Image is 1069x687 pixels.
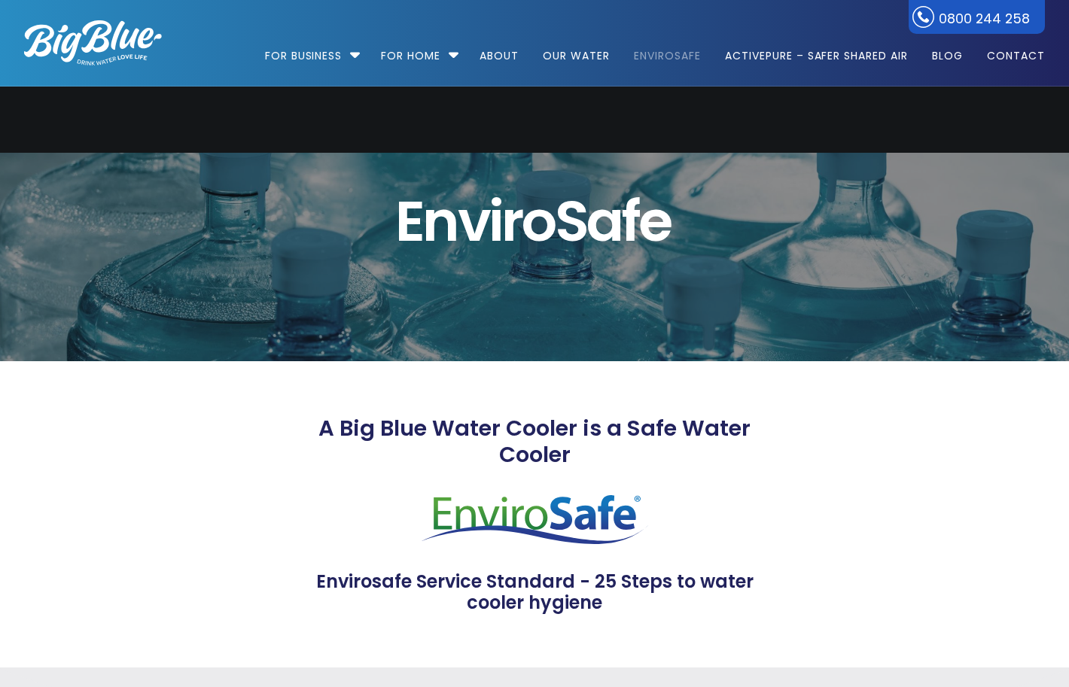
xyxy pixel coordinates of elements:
span: o [521,187,554,255]
span: A Big Blue Water Cooler is a Safe Water Cooler [286,415,783,468]
span: r [501,187,521,255]
span: a [586,187,621,255]
img: EnviroSafe [421,495,649,544]
span: v [458,187,489,255]
span: S [555,187,586,255]
span: i [489,187,501,255]
span: Envirosafe Service Standard - 25 Steps to water cooler hygiene [286,571,783,615]
span: e [638,187,670,255]
span: E [395,187,422,255]
span: f [621,187,638,255]
span: n [422,187,457,255]
img: logo [24,20,162,65]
